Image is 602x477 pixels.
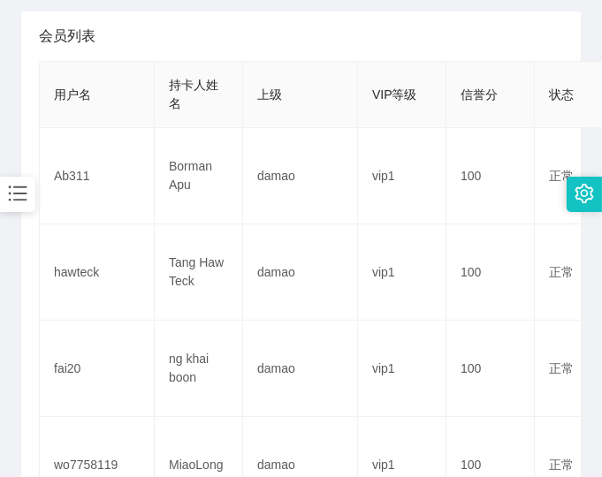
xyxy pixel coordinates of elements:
span: 信誉分 [461,87,498,102]
td: hawteck [40,224,155,321]
td: damao [243,224,358,321]
i: 图标: setting [575,184,594,203]
td: Tang Haw Teck [155,224,243,321]
span: 用户名 [54,87,91,102]
td: fai20 [40,321,155,417]
td: Ab311 [40,128,155,224]
td: ng khai boon [155,321,243,417]
span: 持卡人姓名 [169,78,218,110]
i: 图标: bars [6,182,29,205]
span: 会员列表 [39,26,95,47]
span: 正常 [549,361,574,375]
span: 正常 [549,169,574,183]
td: damao [243,321,358,417]
td: 100 [446,128,535,224]
span: VIP等级 [372,87,417,102]
td: vip1 [358,128,446,224]
td: 100 [446,321,535,417]
span: 状态 [549,87,574,102]
td: 100 [446,224,535,321]
td: Borman Apu [155,128,243,224]
td: vip1 [358,224,446,321]
td: vip1 [358,321,446,417]
span: 正常 [549,265,574,279]
span: 正常 [549,458,574,472]
td: damao [243,128,358,224]
span: 上级 [257,87,282,102]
